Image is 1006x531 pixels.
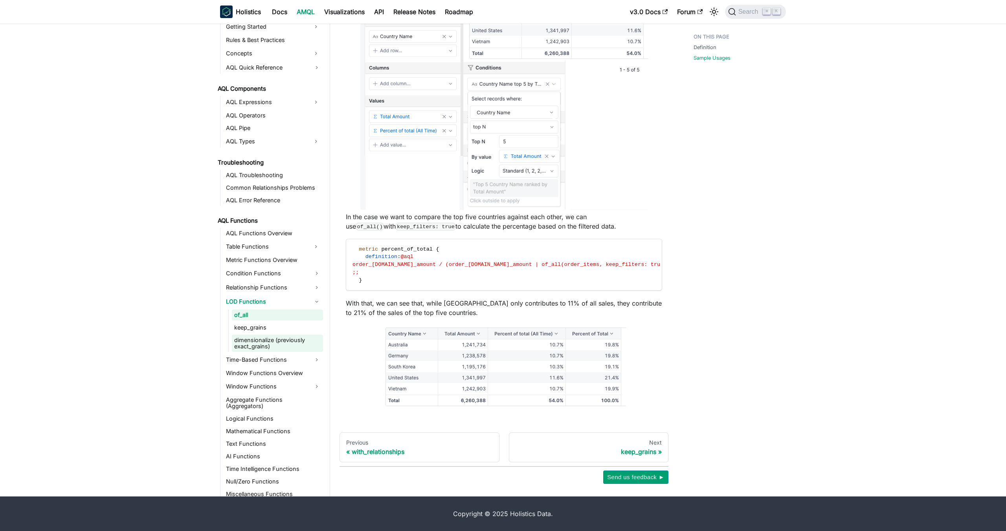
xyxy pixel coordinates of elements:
[346,439,493,446] div: Previous
[381,246,433,252] span: percent_of_total
[309,96,323,108] button: Expand sidebar category 'AQL Expressions'
[516,448,662,456] div: keep_grains
[365,254,398,260] span: definition
[340,432,668,462] nav: Docs pages
[224,380,323,393] a: Window Functions
[224,394,323,412] a: Aggregate Functions (Aggregators)
[309,240,323,253] button: Expand sidebar category 'Table Functions'
[224,240,309,253] a: Table Functions
[346,298,662,317] p: With that, we can see that, while [GEOGRAPHIC_DATA] only contributes to 11% of all sales, they co...
[224,463,323,474] a: Time Intelligence Functions
[232,309,323,320] a: of_all
[672,5,707,18] a: Forum
[224,96,309,108] a: AQL Expressions
[708,5,720,18] button: Switch between dark and light mode (currently light mode)
[397,254,400,260] span: :
[352,269,359,275] span: ;;
[224,170,323,181] a: AQL Troubleshooting
[224,47,309,60] a: Concepts
[603,471,668,484] button: Send us feedback ►
[224,489,323,500] a: Miscellaneous Functions
[346,212,662,231] p: In the case we want to compare the top five countries against each other, we can use with to calc...
[440,5,478,18] a: Roadmap
[694,44,716,51] a: Definition
[340,432,499,462] a: Previouswith_relationships
[309,135,323,148] button: Expand sidebar category 'AQL Types'
[382,325,626,411] img: of_all_filtered.png
[224,255,323,265] a: Metric Functions Overview
[224,413,323,424] a: Logical Functions
[224,135,309,148] a: AQL Types
[516,439,662,446] div: Next
[224,438,323,449] a: Text Functions
[319,5,369,18] a: Visualizations
[267,5,292,18] a: Docs
[224,353,323,366] a: Time-Based Functions
[224,195,323,206] a: AQL Error Reference
[224,426,323,437] a: Mathematical Functions
[224,476,323,487] a: Null/Zero Functions
[224,281,323,294] a: Relationship Functions
[215,215,323,226] a: AQL Functions
[224,61,323,74] a: AQL Quick Reference
[346,448,493,456] div: with_relationships
[215,83,323,94] a: AQL Components
[773,8,780,15] kbd: K
[309,20,323,33] button: Expand sidebar category 'Getting Started'
[224,368,323,379] a: Window Functions Overview
[232,322,323,333] a: keep_grains
[224,20,309,33] a: Getting Started
[509,432,669,462] a: Nextkeep_grains
[220,5,233,18] img: Holistics
[436,246,439,252] span: {
[220,5,261,18] a: HolisticsHolistics
[224,295,323,308] a: LOD Functions
[224,110,323,121] a: AQL Operators
[232,335,323,352] a: dimensionalize (previously exact_grains)
[352,262,670,267] span: order_[DOMAIN_NAME]_amount / (order_[DOMAIN_NAME]_amount | of_all(order_items, keep_filters: true))
[359,277,362,283] span: }
[224,267,323,280] a: Condition Functions
[625,5,672,18] a: v3.0 Docs
[607,472,665,482] span: Send us feedback ►
[369,5,389,18] a: API
[736,8,763,15] span: Search
[224,123,323,134] a: AQL Pipe
[224,35,323,46] a: Rules & Best Practices
[236,7,261,16] b: Holistics
[356,223,384,231] code: of_all()
[396,223,455,231] code: keep_filters: true
[215,157,323,168] a: Troubleshooting
[763,8,771,15] kbd: ⌘
[224,451,323,462] a: AI Functions
[309,47,323,60] button: Expand sidebar category 'Concepts'
[359,246,378,252] span: metric
[694,54,731,62] a: Sample Usages
[389,5,440,18] a: Release Notes
[224,228,323,239] a: AQL Functions Overview
[400,254,413,260] span: @aql
[224,182,323,193] a: Common Relationships Problems
[292,5,319,18] a: AMQL
[253,509,753,518] div: Copyright © 2025 Holistics Data.
[725,5,786,19] button: Search (Command+K)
